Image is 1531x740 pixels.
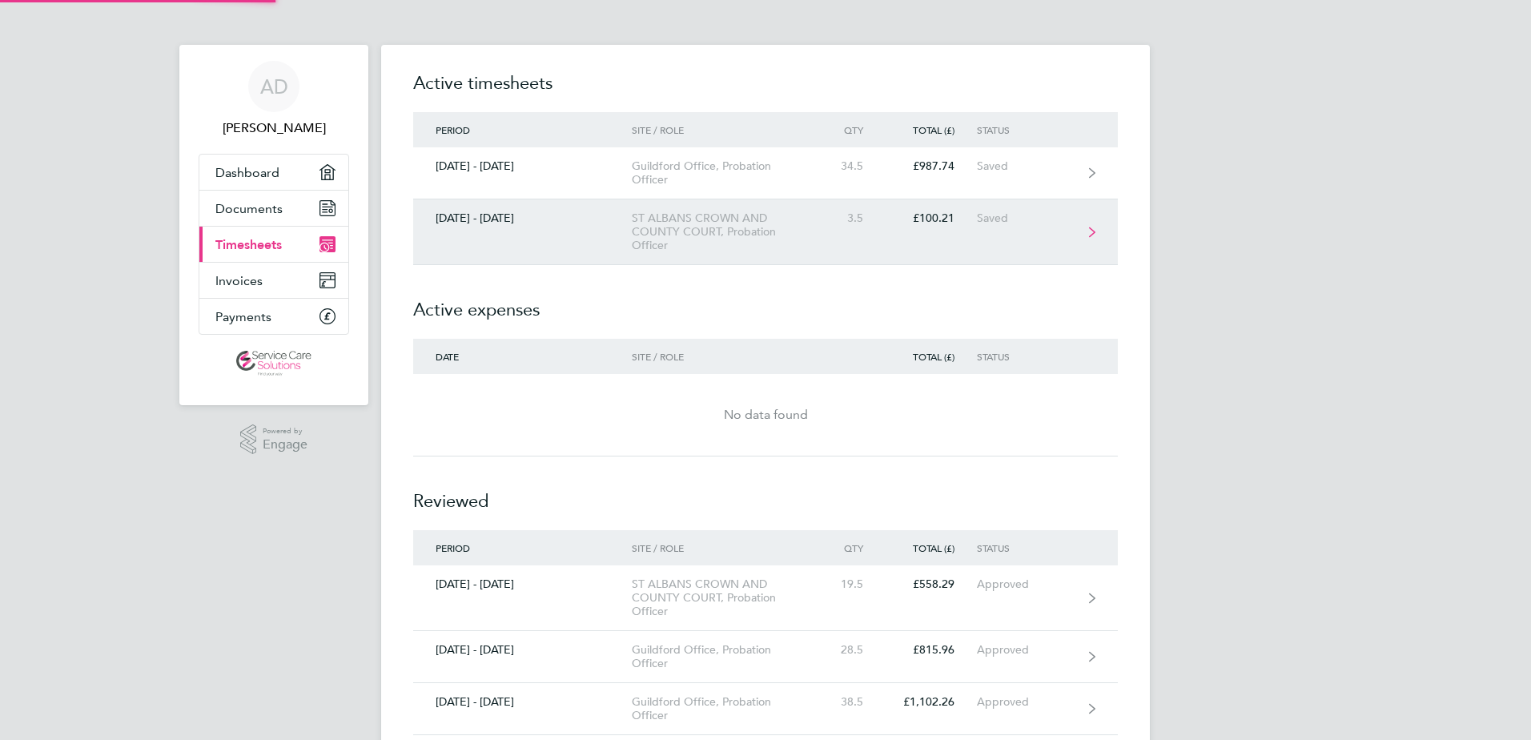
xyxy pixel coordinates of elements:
a: Invoices [199,263,348,298]
span: Powered by [263,424,307,438]
div: 3.5 [815,211,886,225]
div: Site / Role [632,542,815,553]
div: Site / Role [632,351,815,362]
a: [DATE] - [DATE]Guildford Office, Probation Officer28.5£815.96Approved [413,631,1118,683]
div: [DATE] - [DATE] [413,695,632,709]
div: Status [977,351,1075,362]
div: No data found [413,405,1118,424]
span: AD [260,76,288,97]
div: [DATE] - [DATE] [413,577,632,591]
a: Payments [199,299,348,334]
div: Total (£) [886,124,977,135]
span: Invoices [215,273,263,288]
div: Qty [815,542,886,553]
h2: Active timesheets [413,70,1118,112]
div: £987.74 [886,159,977,173]
span: Period [436,123,470,136]
span: Period [436,541,470,554]
a: Timesheets [199,227,348,262]
h2: Active expenses [413,265,1118,339]
div: Guildford Office, Probation Officer [632,159,815,187]
div: Saved [977,211,1075,225]
div: [DATE] - [DATE] [413,159,632,173]
div: £100.21 [886,211,977,225]
span: Timesheets [215,237,282,252]
div: £1,102.26 [886,695,977,709]
div: £815.96 [886,643,977,657]
div: Date [413,351,632,362]
a: [DATE] - [DATE]Guildford Office, Probation Officer34.5£987.74Saved [413,147,1118,199]
span: Documents [215,201,283,216]
div: Site / Role [632,124,815,135]
nav: Main navigation [179,45,368,405]
span: Alicia Diyyo [199,119,349,138]
div: Approved [977,577,1075,591]
div: Saved [977,159,1075,173]
div: Approved [977,643,1075,657]
div: ST ALBANS CROWN AND COUNTY COURT, Probation Officer [632,577,815,618]
a: [DATE] - [DATE]Guildford Office, Probation Officer38.5£1,102.26Approved [413,683,1118,735]
div: £558.29 [886,577,977,591]
a: Dashboard [199,155,348,190]
div: [DATE] - [DATE] [413,643,632,657]
div: 28.5 [815,643,886,657]
div: 19.5 [815,577,886,591]
div: Status [977,542,1075,553]
div: Guildford Office, Probation Officer [632,643,815,670]
a: [DATE] - [DATE]ST ALBANS CROWN AND COUNTY COURT, Probation Officer19.5£558.29Approved [413,565,1118,631]
div: [DATE] - [DATE] [413,211,632,225]
span: Payments [215,309,271,324]
div: Total (£) [886,351,977,362]
div: Guildford Office, Probation Officer [632,695,815,722]
span: Dashboard [215,165,279,180]
div: 38.5 [815,695,886,709]
div: Status [977,124,1075,135]
div: ST ALBANS CROWN AND COUNTY COURT, Probation Officer [632,211,815,252]
a: AD[PERSON_NAME] [199,61,349,138]
span: Engage [263,438,307,452]
h2: Reviewed [413,456,1118,530]
a: [DATE] - [DATE]ST ALBANS CROWN AND COUNTY COURT, Probation Officer3.5£100.21Saved [413,199,1118,265]
img: servicecare-logo-retina.png [236,351,311,376]
a: Go to home page [199,351,349,376]
div: 34.5 [815,159,886,173]
a: Powered byEngage [240,424,308,455]
div: Total (£) [886,542,977,553]
a: Documents [199,191,348,226]
div: Approved [977,695,1075,709]
div: Qty [815,124,886,135]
